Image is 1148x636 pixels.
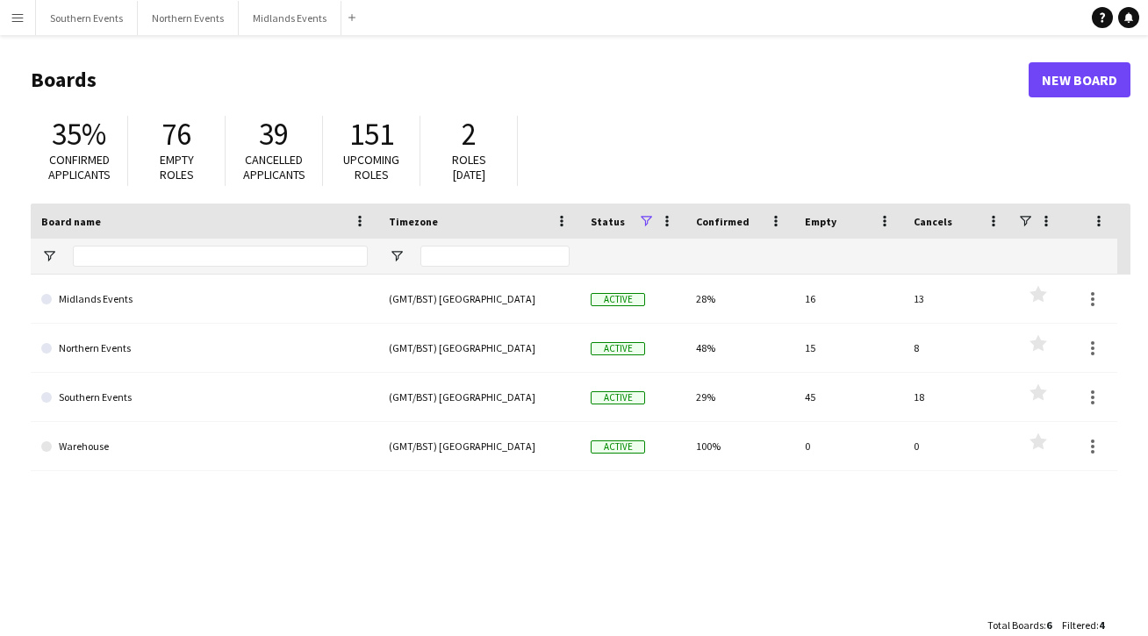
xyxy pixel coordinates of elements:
div: 48% [685,324,794,372]
div: (GMT/BST) [GEOGRAPHIC_DATA] [378,275,580,323]
span: Empty roles [160,152,194,182]
div: 0 [794,422,903,470]
div: 28% [685,275,794,323]
input: Timezone Filter Input [420,246,570,267]
button: Southern Events [36,1,138,35]
span: Upcoming roles [343,152,399,182]
input: Board name Filter Input [73,246,368,267]
button: Open Filter Menu [389,248,405,264]
button: Midlands Events [239,1,341,35]
span: 151 [349,115,394,154]
span: 76 [161,115,191,154]
span: Active [591,342,645,355]
span: 4 [1099,618,1104,632]
span: 6 [1046,618,1051,632]
span: Board name [41,215,101,228]
span: Roles [DATE] [452,152,486,182]
span: Filtered [1062,618,1096,632]
div: 15 [794,324,903,372]
div: 45 [794,373,903,421]
div: 100% [685,422,794,470]
a: Warehouse [41,422,368,471]
span: Active [591,293,645,306]
div: 29% [685,373,794,421]
div: 8 [903,324,1012,372]
a: Southern Events [41,373,368,422]
span: Cancelled applicants [243,152,305,182]
button: Northern Events [138,1,239,35]
button: Open Filter Menu [41,248,57,264]
span: Confirmed applicants [48,152,111,182]
div: 13 [903,275,1012,323]
span: Active [591,391,645,404]
span: 35% [52,115,106,154]
h1: Boards [31,67,1029,93]
div: 0 [903,422,1012,470]
span: Empty [805,215,836,228]
span: Timezone [389,215,438,228]
span: Status [591,215,625,228]
div: 18 [903,373,1012,421]
div: (GMT/BST) [GEOGRAPHIC_DATA] [378,324,580,372]
span: Total Boards [987,618,1044,632]
span: Confirmed [696,215,750,228]
span: Active [591,440,645,454]
span: 2 [462,115,477,154]
a: Midlands Events [41,275,368,324]
a: Northern Events [41,324,368,373]
span: Cancels [914,215,952,228]
div: 16 [794,275,903,323]
span: 39 [259,115,289,154]
div: (GMT/BST) [GEOGRAPHIC_DATA] [378,373,580,421]
a: New Board [1029,62,1130,97]
div: (GMT/BST) [GEOGRAPHIC_DATA] [378,422,580,470]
